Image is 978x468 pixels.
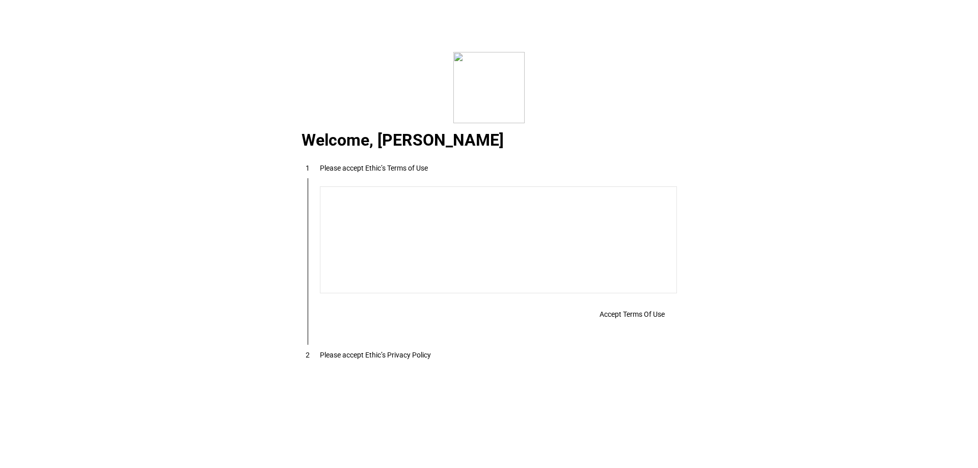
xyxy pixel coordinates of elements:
[320,351,431,359] div: Please accept Ethic’s Privacy Policy
[306,351,310,359] span: 2
[289,135,689,147] div: Welcome, [PERSON_NAME]
[306,164,310,172] span: 1
[453,52,525,123] img: corporate.svg
[320,164,428,172] div: Please accept Ethic’s Terms of Use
